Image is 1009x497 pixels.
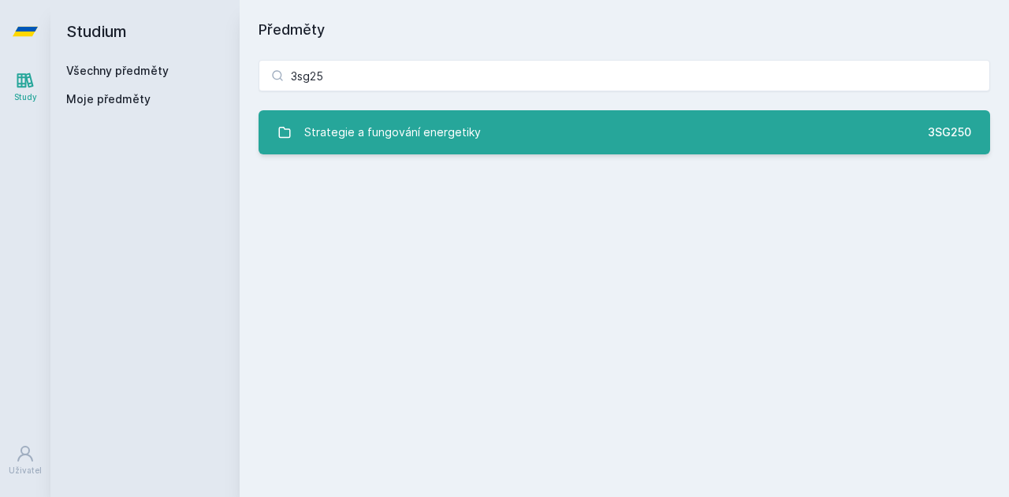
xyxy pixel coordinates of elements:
[3,436,47,484] a: Uživatel
[9,465,42,477] div: Uživatel
[66,64,169,77] a: Všechny předměty
[259,19,990,41] h1: Předměty
[259,110,990,154] a: Strategie a fungování energetiky 3SG250
[259,60,990,91] input: Název nebo ident předmětu…
[14,91,37,103] div: Study
[304,117,481,148] div: Strategie a fungování energetiky
[3,63,47,111] a: Study
[66,91,151,107] span: Moje předměty
[928,124,971,140] div: 3SG250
